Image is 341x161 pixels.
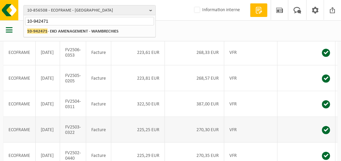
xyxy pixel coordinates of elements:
td: [DATE] [36,91,60,117]
td: FV2505-0205 [60,65,86,91]
td: Facture [86,40,111,65]
td: ECOFRAME [3,117,36,143]
td: 225,25 EUR [111,117,165,143]
td: FV2504-0311 [60,91,86,117]
td: ECOFRAME [3,91,36,117]
td: 268,33 EUR [165,40,224,65]
td: 270,30 EUR [165,117,224,143]
td: FV2506-0353 [60,40,86,65]
td: ECOFRAME [3,40,36,65]
td: [DATE] [36,117,60,143]
td: ECOFRAME [3,65,36,91]
td: Facture [86,117,111,143]
td: Facture [86,65,111,91]
td: VFR [224,40,278,65]
td: VFR [224,117,278,143]
td: FV2503-0322 [60,117,86,143]
button: 10-856508 - ECOFRAME - [GEOGRAPHIC_DATA] [23,5,156,15]
span: 10-856508 - ECOFRAME - [GEOGRAPHIC_DATA] [27,5,147,16]
td: VFR [224,91,278,117]
td: VFR [224,65,278,91]
strong: - EKO AMENAGEMENT - WAMBRECHIES [27,28,118,34]
td: 322,50 EUR [111,91,165,117]
label: Information interne [193,5,240,15]
td: [DATE] [36,65,60,91]
td: [DATE] [36,40,60,65]
td: Facture [86,91,111,117]
td: 387,00 EUR [165,91,224,117]
td: 223,61 EUR [111,40,165,65]
span: 10-942471 [27,28,48,34]
td: 268,57 EUR [165,65,224,91]
input: Chercher des succursales liées [25,17,154,25]
td: 223,81 EUR [111,65,165,91]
